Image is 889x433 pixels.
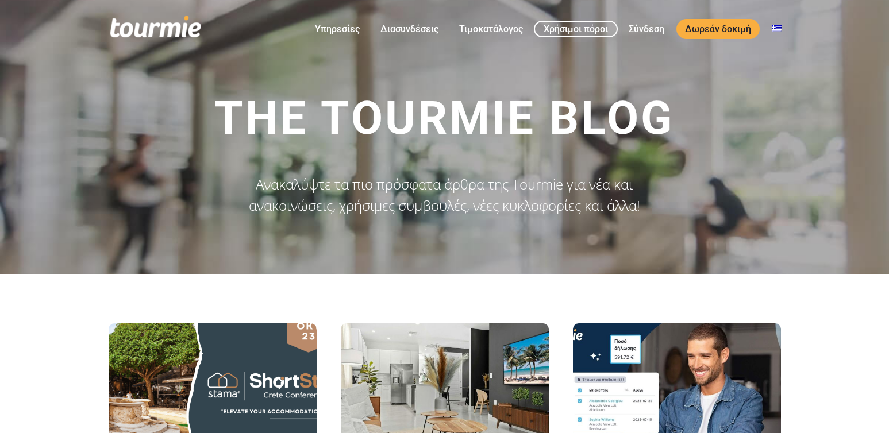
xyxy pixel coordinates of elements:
[372,22,447,36] a: Διασυνδέσεις
[620,22,673,36] a: Σύνδεση
[676,19,760,39] a: Δωρεάν δοκιμή
[534,21,618,37] a: Χρήσιμοι πόροι
[214,91,675,145] span: The Tourmie Blog
[451,22,532,36] a: Τιμοκατάλογος
[306,22,368,36] a: Υπηρεσίες
[249,175,640,215] span: Ανακαλύψτε τα πιο πρόσφατα άρθρα της Tourmie για νέα και ανακοινώσεις, χρήσιμες συμβουλές, νέες κ...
